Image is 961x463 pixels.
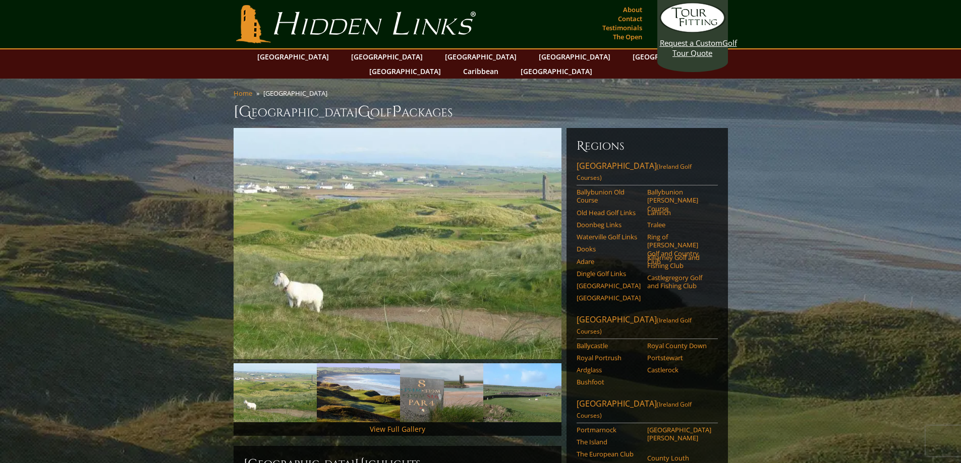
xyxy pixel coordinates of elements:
a: Royal Portrush [577,354,641,362]
span: Request a Custom [660,38,722,48]
a: Ring of [PERSON_NAME] Golf and Country Club [647,233,711,266]
a: [GEOGRAPHIC_DATA](Ireland Golf Courses) [577,398,718,423]
a: Doonbeg Links [577,221,641,229]
a: Castlegregory Golf and Fishing Club [647,274,711,290]
a: Killarney Golf and Fishing Club [647,253,711,270]
a: Adare [577,257,641,266]
a: County Louth [647,454,711,462]
a: [GEOGRAPHIC_DATA] [628,49,709,64]
a: Caribbean [458,64,503,79]
a: [GEOGRAPHIC_DATA][PERSON_NAME] [647,426,711,442]
a: [GEOGRAPHIC_DATA](Ireland Golf Courses) [577,160,718,185]
a: Dingle Golf Links [577,270,641,278]
h6: Regions [577,138,718,154]
a: The Open [610,30,645,44]
a: The European Club [577,450,641,458]
a: [GEOGRAPHIC_DATA] [364,64,446,79]
a: [GEOGRAPHIC_DATA] [516,64,597,79]
a: [GEOGRAPHIC_DATA](Ireland Golf Courses) [577,314,718,339]
a: Portstewart [647,354,711,362]
a: [GEOGRAPHIC_DATA] [534,49,615,64]
a: Dooks [577,245,641,253]
span: P [392,102,402,122]
a: Ballycastle [577,342,641,350]
a: The Island [577,438,641,446]
h1: [GEOGRAPHIC_DATA] olf ackages [234,102,728,122]
a: [GEOGRAPHIC_DATA] [577,282,641,290]
a: Request a CustomGolf Tour Quote [660,3,725,58]
a: [GEOGRAPHIC_DATA] [440,49,522,64]
a: Testimonials [600,21,645,35]
a: Home [234,89,252,98]
a: Old Head Golf Links [577,209,641,217]
a: Waterville Golf Links [577,233,641,241]
span: (Ireland Golf Courses) [577,316,692,336]
a: Lahinch [647,209,711,217]
a: [GEOGRAPHIC_DATA] [577,294,641,302]
span: (Ireland Golf Courses) [577,162,692,182]
a: Castlerock [647,366,711,374]
a: View Full Gallery [370,424,425,434]
a: [GEOGRAPHIC_DATA] [252,49,334,64]
a: Ballybunion Old Course [577,188,641,205]
a: Royal County Down [647,342,711,350]
a: About [620,3,645,17]
span: (Ireland Golf Courses) [577,400,692,420]
a: [GEOGRAPHIC_DATA] [346,49,428,64]
span: G [358,102,370,122]
li: [GEOGRAPHIC_DATA] [263,89,331,98]
a: Ardglass [577,366,641,374]
a: Contact [615,12,645,26]
a: Bushfoot [577,378,641,386]
a: Tralee [647,221,711,229]
a: Ballybunion [PERSON_NAME] Course [647,188,711,213]
a: Portmarnock [577,426,641,434]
